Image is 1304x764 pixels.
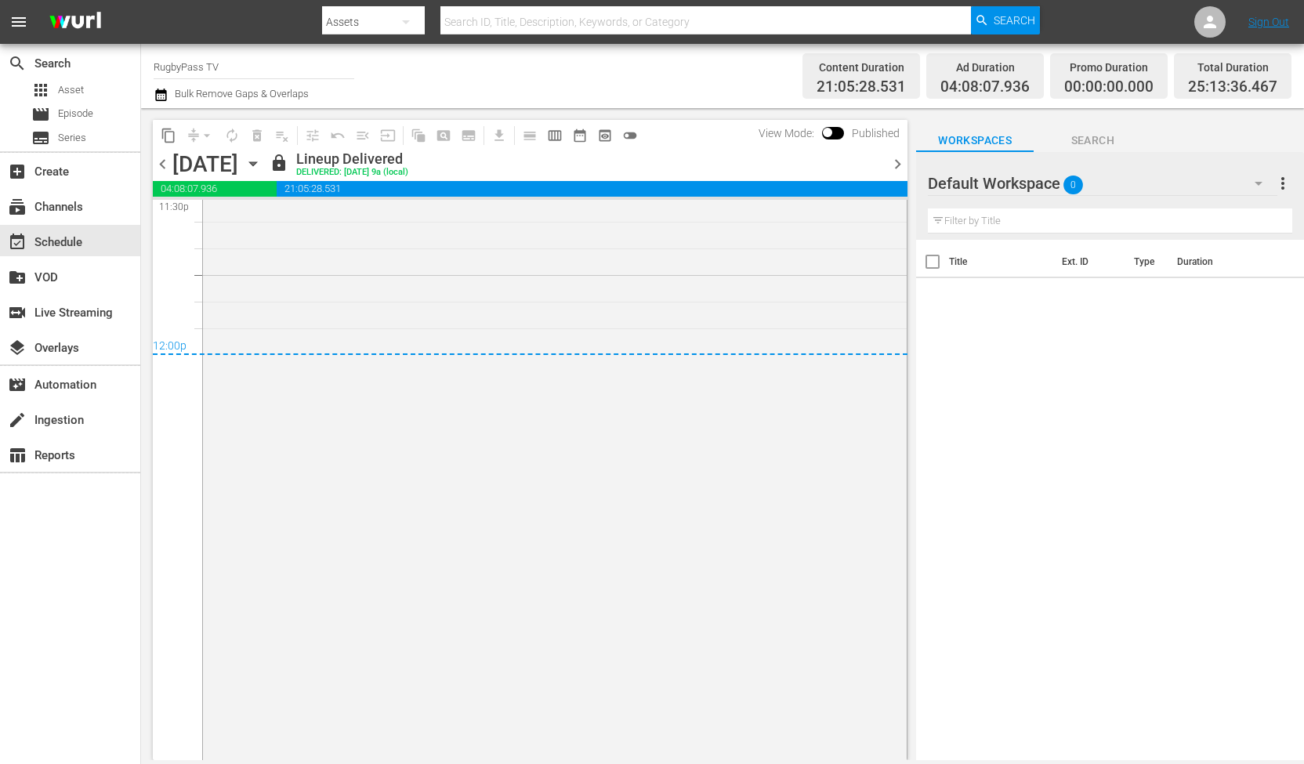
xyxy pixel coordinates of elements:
[1034,131,1151,150] span: Search
[817,78,906,96] span: 21:05:28.531
[940,56,1030,78] div: Ad Duration
[38,4,113,41] img: ans4CAIJ8jUAAAAAAAAAAAAAAAAAAAAAAAAgQb4GAAAAAAAAAAAAAAAAAAAAAAAAJMjXAAAAAAAAAAAAAAAAAAAAAAAAgAT5G...
[1125,240,1168,284] th: Type
[888,154,907,174] span: chevron_right
[547,128,563,143] span: calendar_view_week_outlined
[622,128,638,143] span: toggle_off
[172,88,309,100] span: Bulk Remove Gaps & Overlaps
[1188,78,1277,96] span: 25:13:36.467
[844,127,907,139] span: Published
[270,154,288,172] span: lock
[9,13,28,31] span: menu
[1063,168,1083,201] span: 0
[375,123,400,148] span: Update Metadata from Key Asset
[31,81,50,100] span: Asset
[994,6,1035,34] span: Search
[817,56,906,78] div: Content Duration
[618,123,643,148] span: 24 hours Lineup View is OFF
[512,120,542,150] span: Day Calendar View
[8,162,27,181] span: Create
[244,123,270,148] span: Select an event to delete
[8,375,27,394] span: Automation
[8,54,27,73] span: Search
[31,105,50,124] span: Episode
[597,128,613,143] span: preview_outlined
[8,268,27,287] span: VOD
[325,123,350,148] span: Revert to Primary Episode
[928,161,1277,205] div: Default Workspace
[1052,240,1125,284] th: Ext. ID
[1273,174,1292,193] span: more_vert
[916,131,1034,150] span: Workspaces
[161,128,176,143] span: content_copy
[567,123,592,148] span: Month Calendar View
[8,197,27,216] span: Channels
[181,123,219,148] span: Remove Gaps & Overlaps
[296,168,408,178] div: DELIVERED: [DATE] 9a (local)
[572,128,588,143] span: date_range_outlined
[172,151,238,177] div: [DATE]
[481,120,512,150] span: Download as CSV
[31,129,50,147] span: Series
[295,120,325,150] span: Customize Events
[751,127,822,139] span: View Mode:
[153,181,277,197] span: 04:08:07.936
[58,106,93,121] span: Episode
[400,120,431,150] span: Refresh All Search Blocks
[58,130,86,146] span: Series
[971,6,1040,34] button: Search
[8,446,27,465] span: Reports
[153,339,907,355] div: 12:00p
[1188,56,1277,78] div: Total Duration
[8,339,27,357] span: Overlays
[592,123,618,148] span: View Backup
[542,123,567,148] span: Week Calendar View
[350,123,375,148] span: Fill episodes with ad slates
[456,123,481,148] span: Create Series Block
[296,150,408,168] div: Lineup Delivered
[1064,56,1154,78] div: Promo Duration
[1273,165,1292,202] button: more_vert
[8,411,27,429] span: Ingestion
[277,181,907,197] span: 21:05:28.531
[1168,240,1262,284] th: Duration
[1064,78,1154,96] span: 00:00:00.000
[1248,16,1289,28] a: Sign Out
[940,78,1030,96] span: 04:08:07.936
[153,154,172,174] span: chevron_left
[58,82,84,98] span: Asset
[431,123,456,148] span: Create Search Block
[8,233,27,252] span: Schedule
[949,240,1052,284] th: Title
[8,303,27,322] span: Live Streaming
